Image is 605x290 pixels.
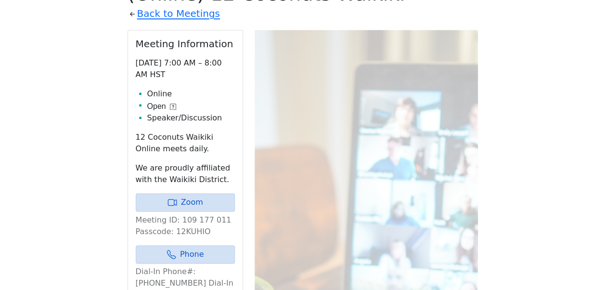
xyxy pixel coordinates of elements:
p: We are proudly affiliated with the Waikiki District. [136,162,235,185]
p: [DATE] 7:00 AM – 8:00 AM HST [136,57,235,80]
span: Open [147,101,166,112]
a: Phone [136,245,235,264]
li: Online [147,88,235,100]
button: Open [147,101,176,112]
li: Speaker/Discussion [147,112,235,124]
a: Back to Meetings [137,5,220,22]
p: 12 Coconuts Waikiki Online meets daily. [136,132,235,155]
a: Zoom [136,193,235,211]
h2: Meeting Information [136,38,235,50]
p: Meeting ID: 109 177 011 Passcode: 12KUHIO [136,214,235,237]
